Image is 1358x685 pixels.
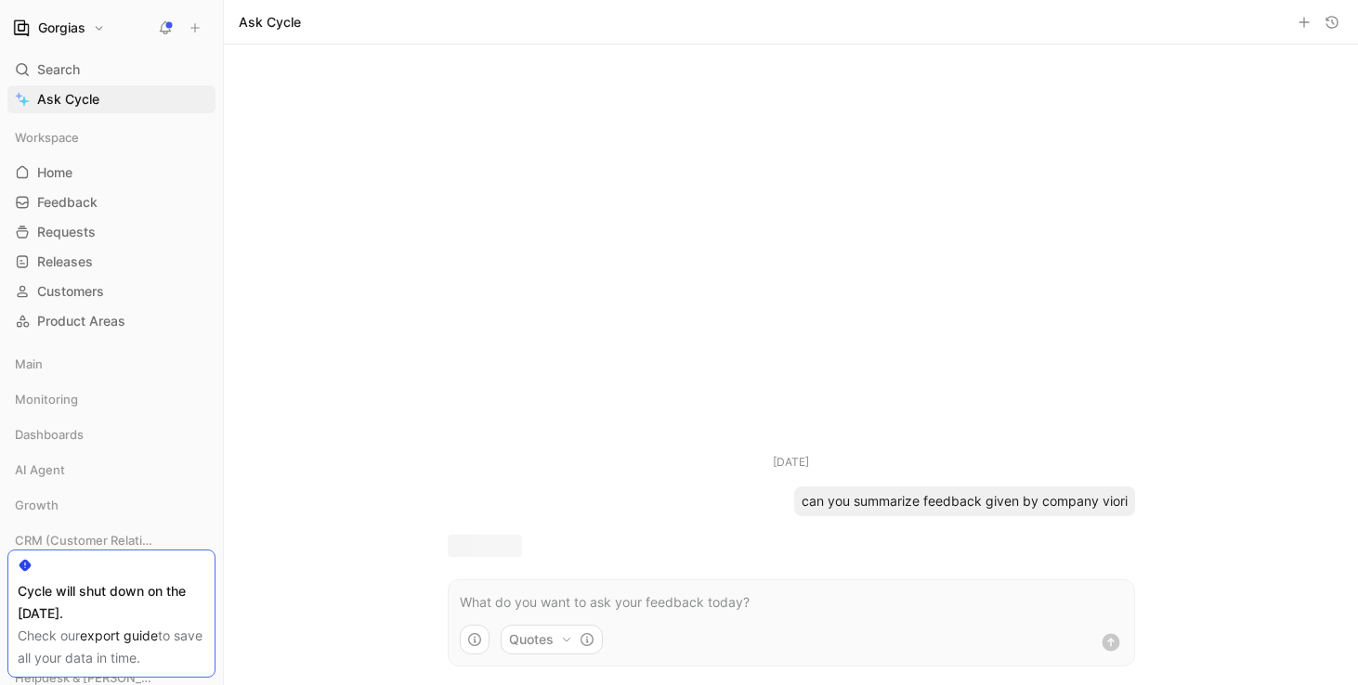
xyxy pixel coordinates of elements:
span: Product Areas [37,312,125,330]
button: Quotes [501,625,603,654]
a: Product Areas [7,307,215,335]
div: can you summarize feedback given by company viori [794,486,1135,516]
div: [DATE] [773,453,809,472]
div: CRM (Customer Relationship Management) [7,526,215,554]
span: CRM (Customer Relationship Management) [15,531,155,549]
a: Customers [7,278,215,305]
span: Main [15,355,43,373]
a: Releases [7,248,215,276]
div: Growth [7,491,215,524]
span: Requests [37,223,96,241]
span: Search [37,58,80,81]
div: Cycle will shut down on the [DATE]. [18,580,205,625]
h1: Ask Cycle [239,13,301,32]
button: GorgiasGorgias [7,15,110,41]
div: Growth [7,491,215,519]
span: Customers [37,282,104,301]
span: Ask Cycle [37,88,99,110]
span: Home [37,163,72,182]
span: Monitoring [15,390,78,408]
span: AI Agent [15,460,65,479]
span: Releases [37,252,93,271]
div: Dashboards [7,420,215,448]
span: Workspace [15,128,79,147]
a: Home [7,159,215,187]
span: Feedback [37,193,98,212]
span: Dashboards [15,425,84,444]
div: CRM (Customer Relationship Management)InboxVoC CRMOpportunity Tree [7,526,215,649]
div: Main [7,350,215,383]
h1: Gorgias [38,19,85,36]
div: Dashboards [7,420,215,454]
a: export guide [80,627,158,643]
div: Workspace [7,123,215,151]
span: Growth [15,496,59,514]
img: Gorgias [12,19,31,37]
div: Monitoring [7,385,215,413]
div: Main [7,350,215,378]
div: AI Agent [7,456,215,489]
div: Search [7,56,215,84]
a: Feedback [7,188,215,216]
div: AI Agent [7,456,215,484]
a: Requests [7,218,215,246]
div: Monitoring [7,385,215,419]
div: Check our to save all your data in time. [18,625,205,669]
a: Ask Cycle [7,85,215,113]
